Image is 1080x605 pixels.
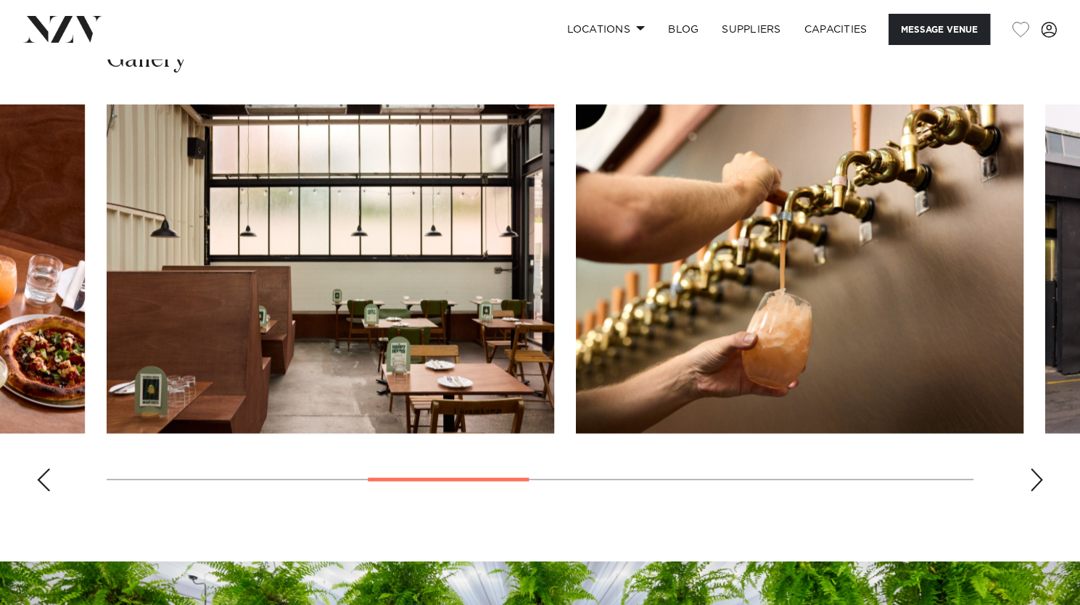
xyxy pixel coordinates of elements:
swiper-slide: 5 / 10 [576,104,1023,433]
a: Capacities [793,14,879,45]
img: nzv-logo.png [23,16,102,42]
button: Message Venue [889,14,990,45]
swiper-slide: 4 / 10 [107,104,554,433]
a: SUPPLIERS [710,14,792,45]
a: Locations [555,14,656,45]
h2: Gallery [107,44,186,76]
a: BLOG [656,14,710,45]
